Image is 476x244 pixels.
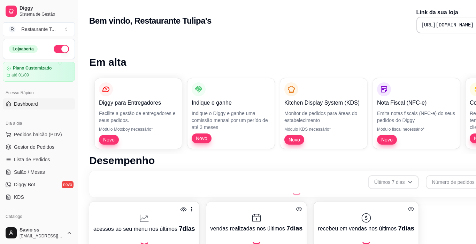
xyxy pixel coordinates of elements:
p: Facilite a gestão de entregadores e seus pedidos. [99,110,178,124]
article: Plano Customizado [13,66,52,71]
button: Kitchen Display System (KDS)Monitor de pedidos para áreas do estabelecimentoMódulo KDS necessário... [280,78,367,149]
span: Diggy Bot [14,181,35,188]
p: Indique e ganhe [192,99,270,107]
p: Diggy para Entregadores [99,99,178,107]
div: Loja aberta [9,45,38,53]
span: Savio ss [20,227,64,233]
span: Novo [100,136,117,143]
span: Diggy [20,5,72,11]
span: Salão / Mesas [14,169,45,176]
p: Módulo fiscal necessário* [377,127,456,132]
div: Dia a dia [3,118,75,129]
span: Novo [193,135,210,142]
a: Gestor de Pedidos [3,141,75,153]
button: Diggy para EntregadoresFacilite a gestão de entregadores e seus pedidos.Módulo Motoboy necessário... [95,78,182,149]
a: Dashboard [3,98,75,109]
p: Módulo Motoboy necessário* [99,127,178,132]
span: Novo [378,136,396,143]
p: Monitor de pedidos para áreas do estabelecimento [284,110,363,124]
h2: Bem vindo, Restaurante Tulipa's [89,15,212,26]
button: Savio ss[EMAIL_ADDRESS][DOMAIN_NAME] [3,225,75,241]
span: Pedidos balcão (PDV) [14,131,62,138]
p: vendas realizadas nos últimos [210,223,303,233]
p: acessos ao seu menu nos últimos [93,224,195,234]
a: Plano Customizadoaté 01/09 [3,62,75,82]
span: Novo [286,136,303,143]
button: Últimos 7 dias [368,175,419,189]
div: Acesso Rápido [3,87,75,98]
p: Kitchen Display System (KDS) [284,99,363,107]
p: Nota Fiscal (NFC-e) [377,99,456,107]
button: Nota Fiscal (NFC-e)Emita notas fiscais (NFC-e) do seus pedidos do DiggyMódulo fiscal necessário*Novo [373,78,460,149]
p: Emita notas fiscais (NFC-e) do seus pedidos do Diggy [377,110,456,124]
div: Catálogo [3,211,75,222]
article: até 01/09 [11,72,29,78]
span: KDS [14,194,24,201]
a: KDS [3,192,75,203]
span: Dashboard [14,100,38,107]
button: Alterar Status [54,45,69,53]
pre: [URL][DOMAIN_NAME] [421,22,474,29]
span: 7 dias [398,225,414,232]
span: Lista de Pedidos [14,156,50,163]
span: 7 dias [286,225,302,232]
span: 7 dias [179,225,195,232]
div: Loading [291,184,302,195]
a: Salão / Mesas [3,166,75,178]
button: Indique e ganheIndique o Diggy e ganhe uma comissão mensal por um perído de até 3 mesesNovo [187,78,275,149]
div: Restaurante T ... [21,26,56,33]
p: recebeu em vendas nos últimos [318,223,414,233]
span: Sistema de Gestão [20,11,72,17]
a: DiggySistema de Gestão [3,3,75,19]
span: [EMAIL_ADDRESS][DOMAIN_NAME] [20,233,64,239]
span: Gestor de Pedidos [14,144,54,151]
a: Diggy Botnovo [3,179,75,190]
a: Lista de Pedidos [3,154,75,165]
p: Indique o Diggy e ganhe uma comissão mensal por um perído de até 3 meses [192,110,270,131]
button: Pedidos balcão (PDV) [3,129,75,140]
p: Módulo KDS necessário* [284,127,363,132]
button: Select a team [3,22,75,36]
span: R [9,26,16,33]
